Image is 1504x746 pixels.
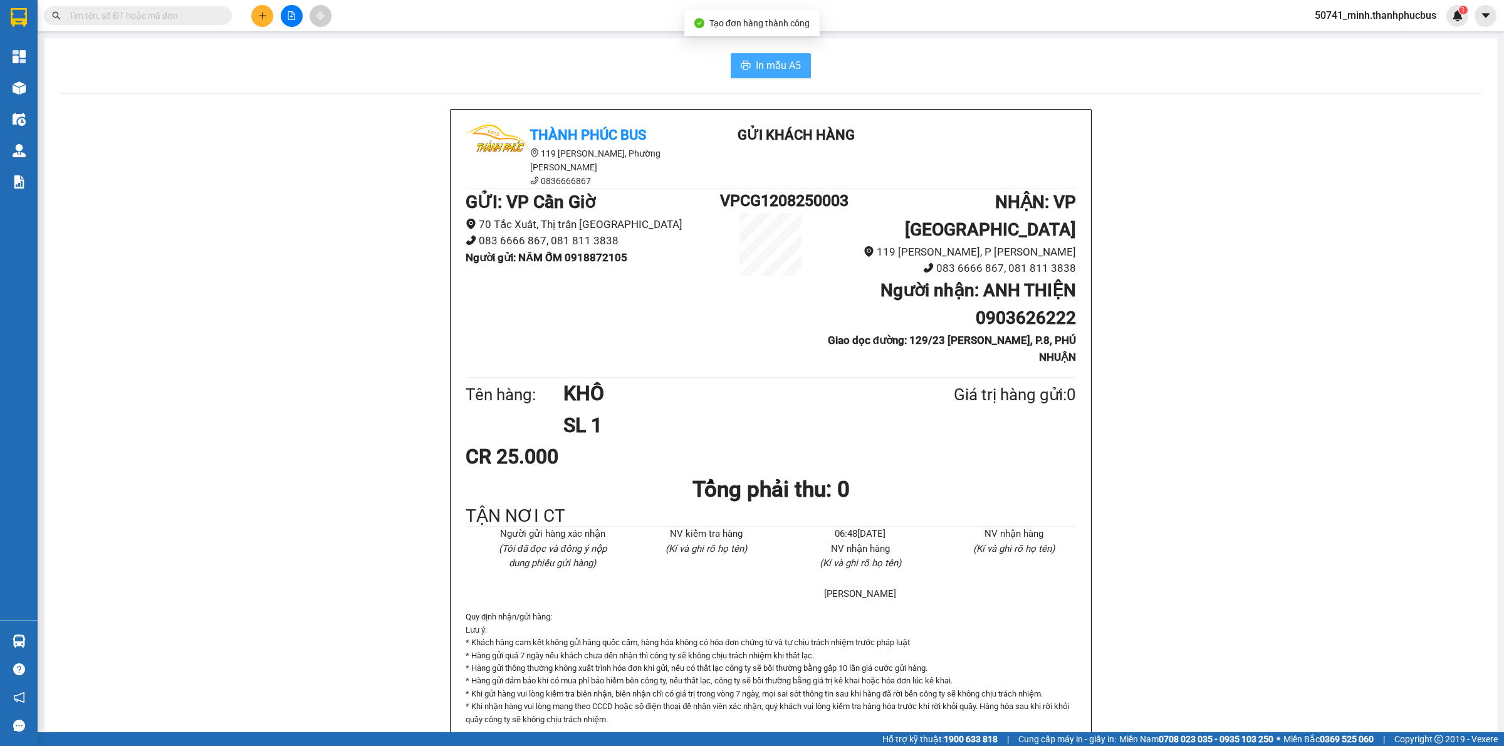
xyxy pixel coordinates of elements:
button: plus [251,5,273,27]
h1: Tổng phải thu: 0 [466,472,1076,507]
h1: VPCG1208250003 [720,189,822,213]
span: check-circle [694,18,704,28]
li: Người gửi hàng xác nhận [491,527,615,542]
span: In mẫu A5 [756,58,801,73]
img: logo-vxr [11,8,27,27]
span: 1 [1461,6,1465,14]
li: NV nhận hàng [798,542,922,557]
span: | [1383,732,1385,746]
img: warehouse-icon [13,113,26,126]
span: aim [316,11,325,20]
img: dashboard-icon [13,50,26,63]
p: Lưu ý: [466,624,1076,636]
img: icon-new-feature [1452,10,1463,21]
strong: 1900 633 818 [944,734,998,744]
span: Hỗ trợ kỹ thuật: [882,732,998,746]
button: caret-down [1475,5,1496,27]
b: Người gửi : NĂM ỐM 0918872105 [466,251,627,264]
b: GỬI : VP Cần Giờ [466,192,595,212]
span: environment [530,148,539,157]
li: NV kiểm tra hàng [645,527,769,542]
span: Miền Bắc [1283,732,1374,746]
button: file-add [281,5,303,27]
button: printerIn mẫu A5 [731,53,811,78]
i: (Kí và ghi rõ họ tên) [973,543,1055,554]
span: environment [466,219,476,229]
span: search [52,11,61,20]
span: printer [741,60,751,72]
span: notification [13,692,25,703]
span: copyright [1434,735,1443,743]
span: question-circle [13,663,25,675]
img: logo.jpg [16,16,78,78]
h1: SL 1 [563,410,893,441]
img: warehouse-icon [13,144,26,157]
p: * Khách hàng cam kết không gửi hàng quốc cấm, hàng hóa không có hóa đơn chứng từ và tự chịu trách... [466,636,1076,649]
li: 70 Tắc Xuất, Thị trấn [GEOGRAPHIC_DATA] [466,216,720,233]
span: | [1007,732,1009,746]
li: 119 [PERSON_NAME], Phường [PERSON_NAME] [466,147,691,174]
li: [PERSON_NAME] [798,587,922,602]
b: Người nhận : ANH THIỆN 0903626222 [880,280,1076,328]
p: * Hàng gửi đảm bảo khi có mua phí bảo hiểm bên công ty, nếu thất lạc, công ty sẽ bồi thường bằng ... [466,675,1076,687]
p: * Khi gửi hàng vui lòng kiểm tra biên nhận, biên nhận chỉ có giá trị trong vòng 7 ngày, mọi sai s... [466,688,1076,700]
span: message [13,720,25,732]
div: CR 25.000 [466,441,667,472]
b: Giao dọc đường: 129/23 [PERSON_NAME], P.8, PHÚ NHUẬN [828,334,1076,363]
li: NV nhận hàng [953,527,1077,542]
img: warehouse-icon [13,81,26,95]
strong: 0369 525 060 [1320,734,1374,744]
li: 083 6666 867, 081 811 3838 [822,260,1076,277]
li: 06:48[DATE] [798,527,922,542]
span: phone [923,262,934,273]
div: Tên hàng: [466,382,563,408]
span: caret-down [1480,10,1491,21]
b: Thành Phúc Bus [16,81,63,140]
button: aim [310,5,332,27]
span: Cung cấp máy in - giấy in: [1018,732,1116,746]
span: environment [864,246,874,257]
i: (Kí và ghi rõ họ tên) [666,543,747,554]
span: Tạo đơn hàng thành công [709,18,810,28]
strong: 0708 023 035 - 0935 103 250 [1159,734,1273,744]
div: Quy định nhận/gửi hàng : [466,611,1076,726]
img: logo.jpg [466,125,528,187]
span: ⚪️ [1277,737,1280,742]
b: Gửi khách hàng [77,18,124,77]
p: * Hàng gửi quá 7 ngày nếu khách chưa đến nhận thì công ty sẽ không chịu trách nhiệm khi thất lạc. [466,650,1076,662]
h1: KHÔ [563,378,893,409]
sup: 1 [1459,6,1468,14]
span: 50741_minh.thanhphucbus [1305,8,1446,23]
b: Gửi khách hàng [738,127,855,143]
div: TẬN NƠI CT [466,507,1076,526]
b: NHẬN : VP [GEOGRAPHIC_DATA] [905,192,1076,240]
p: * Hàng gửi thông thường không xuất trình hóa đơn khi gửi, nếu có thất lạc công ty sẽ bồi thường b... [466,662,1076,675]
span: phone [530,176,539,185]
p: * Khi nhận hàng vui lòng mang theo CCCD hoặc số điện thoại để nhân viên xác nhận, quý khách vui l... [466,700,1076,726]
li: 083 6666 867, 081 811 3838 [466,232,720,249]
div: Giá trị hàng gửi: 0 [893,382,1076,408]
b: Thành Phúc Bus [530,127,646,143]
img: warehouse-icon [13,635,26,648]
i: (Tôi đã đọc và đồng ý nộp dung phiếu gửi hàng) [499,543,607,569]
span: phone [466,235,476,246]
img: solution-icon [13,175,26,189]
span: Miền Nam [1119,732,1273,746]
input: Tìm tên, số ĐT hoặc mã đơn [69,9,217,23]
span: file-add [287,11,296,20]
li: 0836666867 [466,174,691,188]
span: plus [258,11,267,20]
i: (Kí và ghi rõ họ tên) [820,557,901,569]
li: 119 [PERSON_NAME], P [PERSON_NAME] [822,244,1076,261]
